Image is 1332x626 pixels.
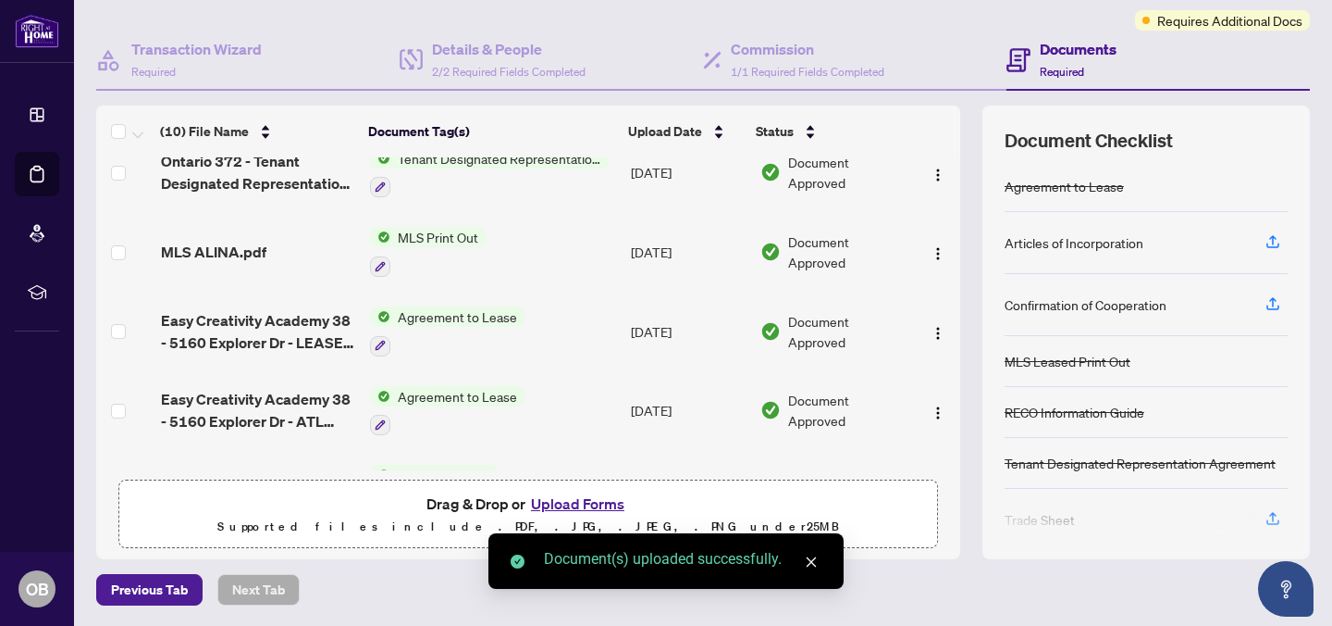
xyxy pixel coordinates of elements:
span: Easy Creativity Academy 38 - 5160 Explorer Dr - Deposit Receipt 1.pdf [161,468,355,512]
button: Logo [923,237,953,267]
span: 2/2 Required Fields Completed [432,65,586,79]
span: close [805,556,818,569]
img: Document Status [760,400,781,420]
th: Upload Date [621,106,749,157]
img: Logo [931,246,945,261]
button: Status IconDeposit Receipt [370,465,498,515]
a: Close [801,552,821,572]
button: Status IconAgreement to Lease [370,307,524,357]
span: OB [26,576,49,602]
td: [DATE] [623,133,753,213]
button: Upload Forms [525,492,630,516]
span: check-circle [511,555,524,569]
th: Document Tag(s) [361,106,621,157]
td: [DATE] [623,450,753,530]
span: Document Approved [788,311,907,352]
td: [DATE] [623,212,753,292]
span: Drag & Drop or [426,492,630,516]
th: (10) File Name [153,106,361,157]
span: Deposit Receipt [390,465,498,485]
img: Logo [931,406,945,420]
span: Required [131,65,176,79]
span: Required [1040,65,1084,79]
span: Drag & Drop orUpload FormsSupported files include .PDF, .JPG, .JPEG, .PNG under25MB [119,481,937,549]
td: [DATE] [623,292,753,371]
span: Document Approved [788,232,907,272]
img: Document Status [760,162,781,182]
span: (10) File Name [160,121,249,142]
img: logo [15,14,59,48]
div: Confirmation of Cooperation [1005,294,1166,315]
span: Document Approved [788,469,907,510]
p: Supported files include .PDF, .JPG, .JPEG, .PNG under 25 MB [130,516,926,538]
span: Previous Tab [111,575,188,605]
h4: Documents [1040,38,1116,60]
span: MLS Print Out [390,227,486,247]
button: Logo [923,317,953,346]
button: Status IconAgreement to Lease [370,386,524,436]
th: Status [748,106,909,157]
img: Status Icon [370,148,390,169]
button: Logo [923,395,953,425]
button: Status IconMLS Print Out [370,227,486,277]
button: Previous Tab [96,574,203,606]
img: Document Status [760,242,781,262]
span: MLS ALINA.pdf [161,241,266,263]
span: Agreement to Lease [390,386,524,407]
span: Document Checklist [1005,128,1173,154]
span: Ontario 372 - Tenant Designated Representation Agreement - Authority for Leas 6 1.pdf [161,150,355,194]
div: Agreement to Lease [1005,176,1124,196]
td: [DATE] [623,371,753,451]
div: Tenant Designated Representation Agreement [1005,453,1276,473]
img: Logo [931,168,945,182]
span: Easy Creativity Academy 38 - 5160 Explorer Dr - ATL 06042025 3.pdf [161,388,355,432]
img: Status Icon [370,307,390,327]
img: Status Icon [370,227,390,247]
span: Easy Creativity Academy 38 - 5160 Explorer Dr - LEASE .pdf [161,309,355,354]
button: Next Tab [217,574,300,606]
span: Requires Additional Docs [1157,10,1302,31]
img: Logo [931,326,945,341]
img: Status Icon [370,465,390,485]
h4: Transaction Wizard [131,38,262,60]
span: 1/1 Required Fields Completed [731,65,884,79]
button: Logo [923,157,953,187]
span: Document Approved [788,152,907,193]
span: Upload Date [628,121,702,142]
img: Status Icon [370,386,390,407]
div: RECO Information Guide [1005,402,1144,422]
span: Status [756,121,794,142]
span: Tenant Designated Representation Agreement [390,148,610,169]
h4: Details & People [432,38,586,60]
span: Document Approved [788,390,907,431]
div: Articles of Incorporation [1005,232,1143,253]
button: Open asap [1258,561,1313,617]
h4: Commission [731,38,884,60]
button: Status IconTenant Designated Representation Agreement [370,148,610,198]
span: Agreement to Lease [390,307,524,327]
div: Document(s) uploaded successfully. [544,548,821,570]
div: MLS Leased Print Out [1005,351,1130,371]
img: Document Status [760,321,781,342]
